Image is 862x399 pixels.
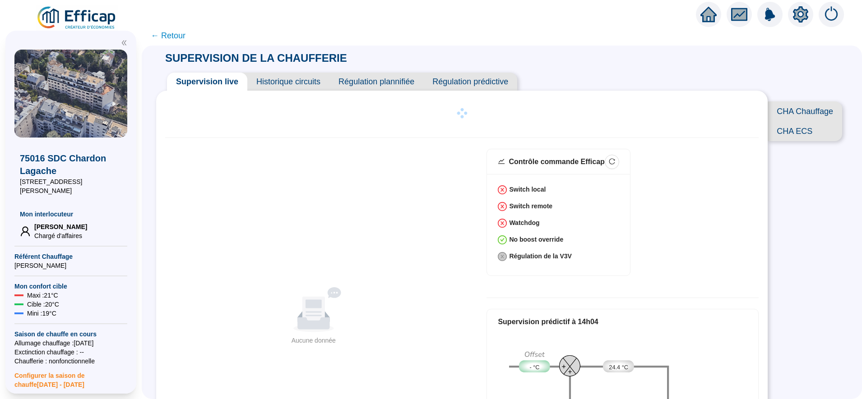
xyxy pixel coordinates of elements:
span: 24.4 °C [609,363,628,371]
span: double-left [121,40,127,46]
span: Mon confort cible [14,282,127,291]
span: Maxi : 21 °C [27,291,58,300]
span: user [20,226,31,237]
span: Chaufferie : non fonctionnelle [14,357,127,366]
span: - °C [529,363,539,371]
strong: Switch local [509,186,546,193]
span: [PERSON_NAME] [34,222,87,231]
span: ← Retour [151,29,185,42]
span: Supervision live [167,73,247,91]
span: close-circle [498,219,507,228]
strong: No boost override [509,236,563,243]
strong: Switch remote [509,202,552,210]
span: check-circle [498,235,507,244]
span: close-circle [498,202,507,211]
span: [PERSON_NAME] [14,261,127,270]
img: efficap energie logo [36,5,118,31]
div: Contrôle commande Efficap [509,156,604,167]
span: Chargé d'affaires [34,231,87,240]
span: close-circle [498,252,507,261]
img: alerts [819,2,844,27]
strong: Watchdog [509,219,539,226]
span: Mini : 19 °C [27,309,56,318]
div: Supervision prédictif à 14h04 [498,316,747,327]
span: home [700,6,717,23]
span: CHA Chauffage [768,101,842,121]
span: Cible : 20 °C [27,300,59,309]
strong: Régulation de la V3V [509,252,571,260]
span: Régulation plannifiée [329,73,423,91]
span: Référent Chauffage [14,252,127,261]
span: fund [731,6,747,23]
span: stock [498,158,505,165]
span: Allumage chauffage : [DATE] [14,339,127,348]
span: close-circle [498,185,507,194]
span: Saison de chauffe en cours [14,330,127,339]
span: [STREET_ADDRESS][PERSON_NAME] [20,177,122,195]
span: Historique circuits [247,73,329,91]
span: 75016 SDC Chardon Lagache [20,152,122,177]
span: Exctinction chauffage : -- [14,348,127,357]
span: Régulation prédictive [423,73,517,91]
img: alerts [757,2,783,27]
span: reload [609,158,615,165]
span: CHA ECS [768,121,842,141]
div: Aucune donnée [169,336,459,345]
span: Configurer la saison de chauffe [DATE] - [DATE] [14,366,127,389]
span: Mon interlocuteur [20,210,122,219]
span: setting [792,6,809,23]
span: SUPERVISION DE LA CHAUFFERIE [156,52,356,64]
